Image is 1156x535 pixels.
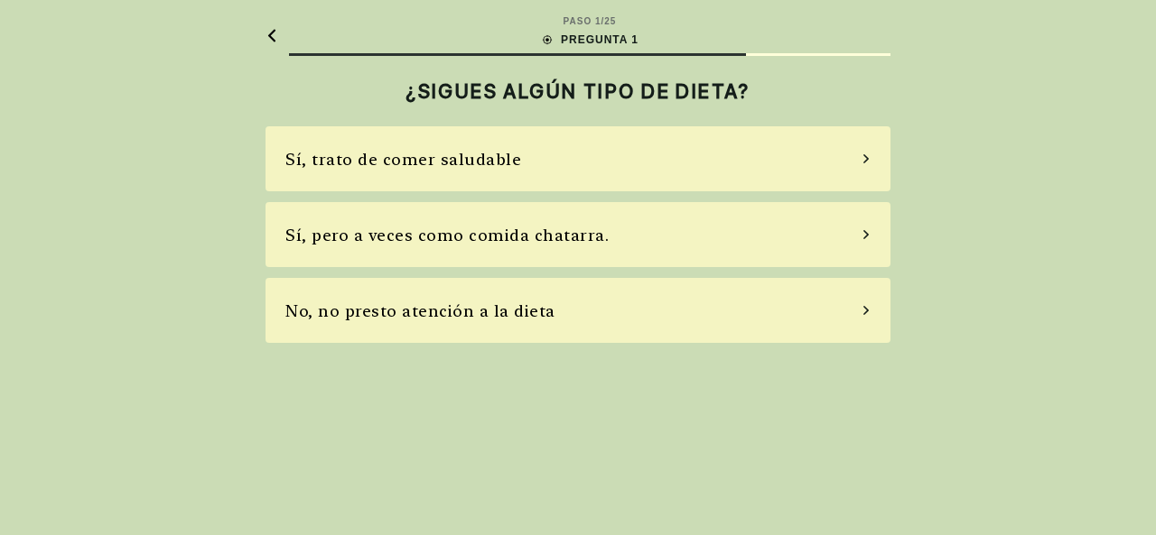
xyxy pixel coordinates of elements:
[285,226,609,244] font: Sí, pero a veces como comida chatarra.
[561,33,639,46] font: PREGUNTA 1
[601,16,605,26] font: /
[604,16,616,26] font: 25
[285,150,521,169] font: Sí, trato de comer saludable
[564,16,592,26] font: PASO
[595,16,601,26] font: 1
[285,301,555,320] font: No, no presto atención a la dieta
[406,79,750,103] font: ¿SIGUES ALGÚN TIPO DE DIETA?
